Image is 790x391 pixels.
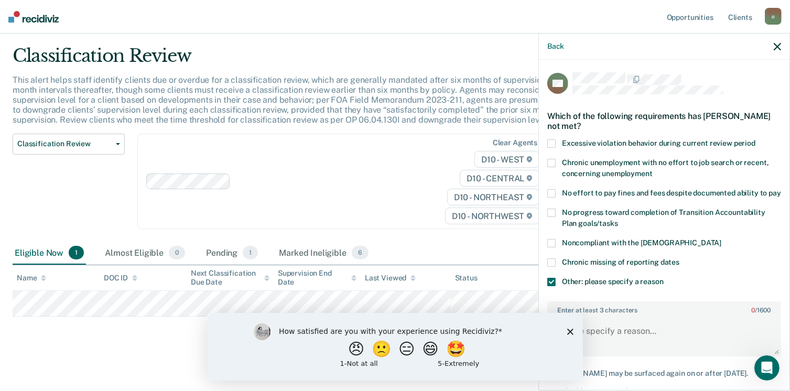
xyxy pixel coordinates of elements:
[365,274,416,283] div: Last Viewed
[765,8,782,25] div: o
[562,208,765,227] span: No progress toward completion of Transition Accountability Plan goals/tasks
[562,238,721,247] span: Noncompliant with the [DEMOGRAPHIC_DATA]
[278,269,356,287] div: Supervision End Date
[277,242,371,265] div: Marked Ineligible
[562,158,769,178] span: Chronic unemployment with no effort to job search or recent, concerning unemployment
[169,246,185,259] span: 0
[208,313,583,381] iframe: Survey by Kim from Recidiviz
[243,246,258,259] span: 1
[460,170,539,187] span: D10 - CENTRAL
[447,189,539,205] span: D10 - NORTHEAST
[445,208,539,224] span: D10 - NORTHWEST
[562,277,664,286] span: Other: please specify a reason
[547,103,781,139] div: Which of the following requirements has [PERSON_NAME] not met?
[455,274,478,283] div: Status
[751,307,755,314] span: 0
[562,189,781,197] span: No effort to pay fines and fees despite documented ability to pay
[13,45,605,75] div: Classification Review
[562,139,755,147] span: Excessive violation behavior during current review period
[547,42,564,51] button: Back
[547,369,781,378] div: [PERSON_NAME] may be surfaced again on or after [DATE].
[548,302,780,314] label: Enter at least 3 characters
[352,246,369,259] span: 6
[191,269,269,287] div: Next Classification Due Date
[493,138,537,147] div: Clear agents
[204,242,260,265] div: Pending
[13,75,598,125] p: This alert helps staff identify clients due or overdue for a classification review, which are gen...
[754,355,780,381] iframe: Intercom live chat
[13,242,86,265] div: Eligible Now
[562,258,679,266] span: Chronic missing of reporting dates
[104,274,137,283] div: DOC ID
[103,242,187,265] div: Almost Eligible
[17,139,112,148] span: Classification Review
[751,307,771,314] span: / 1600
[17,274,46,283] div: Name
[474,151,539,168] span: D10 - WEST
[69,246,84,259] span: 1
[8,11,59,23] img: Recidiviz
